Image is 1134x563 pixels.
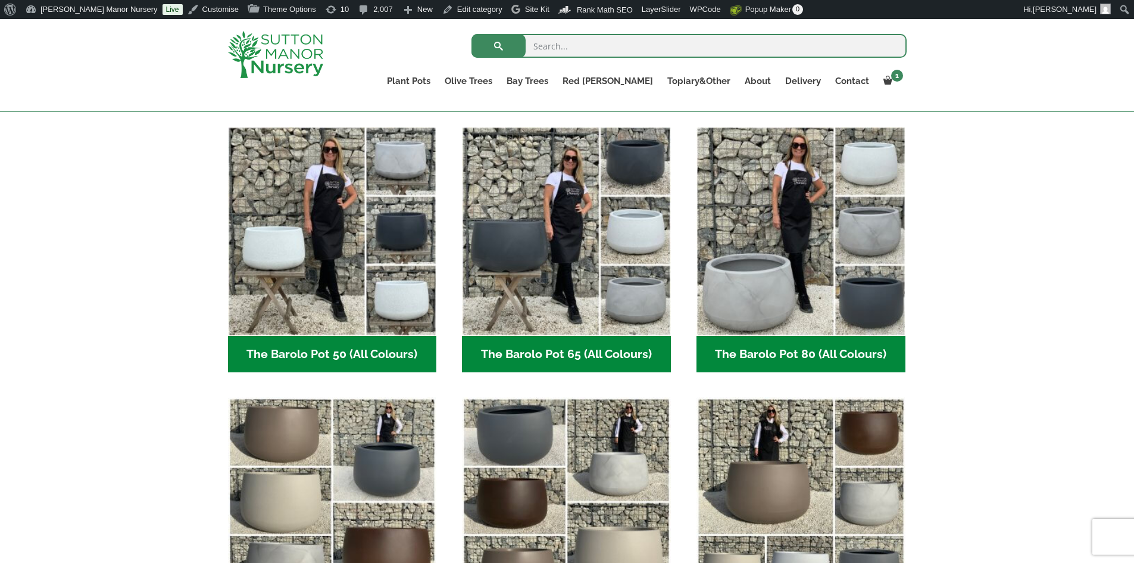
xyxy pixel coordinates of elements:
a: Visit product category The Barolo Pot 65 (All Colours) [462,127,671,372]
input: Search... [471,34,907,58]
a: Visit product category The Barolo Pot 80 (All Colours) [696,127,905,372]
span: Rank Math SEO [577,5,633,14]
a: Delivery [778,73,828,89]
a: Plant Pots [380,73,438,89]
img: The Barolo Pot 50 (All Colours) [228,127,437,336]
h2: The Barolo Pot 65 (All Colours) [462,336,671,373]
h2: The Barolo Pot 80 (All Colours) [696,336,905,373]
a: Olive Trees [438,73,499,89]
a: Live [163,4,183,15]
img: The Barolo Pot 65 (All Colours) [462,127,671,336]
span: 1 [891,70,903,82]
a: Topiary&Other [660,73,738,89]
img: The Barolo Pot 80 (All Colours) [696,127,905,336]
span: 0 [792,4,803,15]
a: Visit product category The Barolo Pot 50 (All Colours) [228,127,437,372]
span: Site Kit [525,5,549,14]
h2: The Barolo Pot 50 (All Colours) [228,336,437,373]
a: Bay Trees [499,73,555,89]
a: Contact [828,73,876,89]
span: [PERSON_NAME] [1033,5,1096,14]
img: logo [228,31,323,78]
a: 1 [876,73,907,89]
a: Red [PERSON_NAME] [555,73,660,89]
a: About [738,73,778,89]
